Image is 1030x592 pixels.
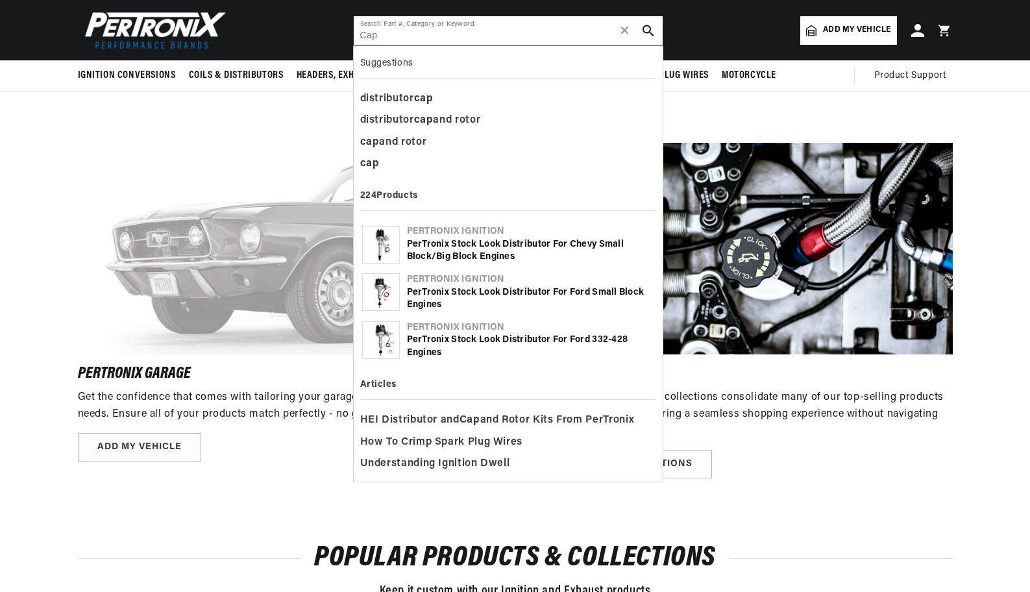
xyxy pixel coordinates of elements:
div: PerTronix Stock Look Distributor for Ford Small Block Engines [407,286,654,312]
span: How To Crimp Spark Plug Wires [360,434,523,452]
div: distributor [360,88,656,110]
h3: PART COLLECTIONS [522,367,953,382]
input: Search Part #, Category or Keyword [354,16,663,45]
b: cap [360,158,380,169]
div: Pertronix Ignition [407,321,654,334]
a: ADD MY VEHICLE [78,433,201,462]
span: Spark Plug Wires [630,69,709,82]
img: PerTronix Stock Look Distributor for Ford Small Block Engines [363,274,399,310]
a: Add my vehicle [800,16,896,45]
span: Product Support [874,69,946,83]
b: cap [414,93,434,104]
span: HEI Distributor and and Rotor Kits From PerTronix [360,412,635,430]
p: Chosen by our experts these collections consolidate many of our top-selling products from across ... [522,389,953,439]
summary: Spark Plug Wires [623,60,715,91]
button: search button [634,16,663,45]
div: Pertronix Ignition [407,273,654,286]
div: PerTronix Stock Look Distributor for Chevy Small Block/Big Block Engines [407,238,654,264]
img: PerTronix Stock Look Distributor for Ford 332-428 Engines [363,322,399,358]
div: distributor and rotor [360,110,656,132]
summary: Ignition Conversions [78,60,182,91]
span: Ignition Conversions [78,69,176,82]
summary: Coils & Distributors [182,60,290,91]
span: Coils & Distributors [189,69,284,82]
span: Motorcycle [722,69,776,82]
b: Cap [460,415,480,425]
h2: Popular Products & Collections [78,546,953,571]
p: Get the confidence that comes with tailoring your garage to fit you and your vehicle needs. Ensur... [78,389,509,423]
b: cap [414,115,434,125]
div: and rotor [360,132,656,154]
span: Add my vehicle [823,24,890,36]
div: Suggestions [360,53,656,79]
span: Headers, Exhausts & Components [297,69,448,82]
b: Articles [360,380,397,389]
img: Pertronix [78,8,227,53]
summary: Product Support [874,60,953,92]
div: Pertronix Ignition [407,225,654,238]
summary: Headers, Exhausts & Components [290,60,455,91]
span: Understanding Ignition Dwell [360,455,510,473]
summary: Motorcycle [715,60,783,91]
b: cap [360,137,380,147]
b: 224 Products [360,191,418,201]
div: PerTronix Stock Look Distributor for Ford 332-428 Engines [407,334,654,359]
img: PerTronix Stock Look Distributor for Chevy Small Block/Big Block Engines [363,227,399,263]
h3: PERTRONIX GARAGE [78,367,509,382]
